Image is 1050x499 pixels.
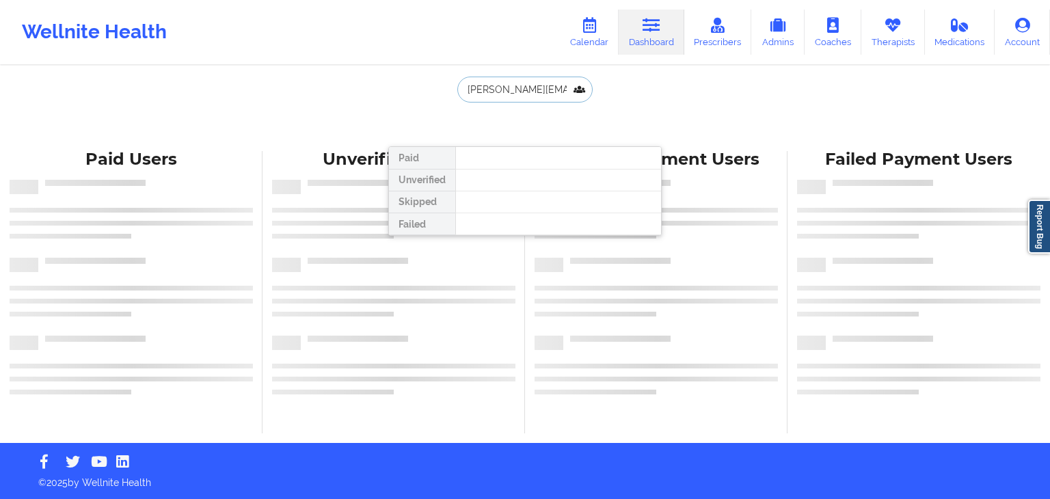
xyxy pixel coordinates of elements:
[272,149,515,170] div: Unverified Users
[861,10,925,55] a: Therapists
[619,10,684,55] a: Dashboard
[29,466,1021,489] p: © 2025 by Wellnite Health
[1028,200,1050,254] a: Report Bug
[389,170,455,191] div: Unverified
[925,10,995,55] a: Medications
[389,147,455,169] div: Paid
[751,10,805,55] a: Admins
[389,213,455,235] div: Failed
[797,149,1040,170] div: Failed Payment Users
[684,10,752,55] a: Prescribers
[560,10,619,55] a: Calendar
[995,10,1050,55] a: Account
[10,149,253,170] div: Paid Users
[389,191,455,213] div: Skipped
[805,10,861,55] a: Coaches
